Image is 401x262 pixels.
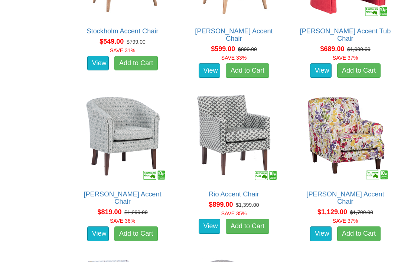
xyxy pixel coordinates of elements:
font: SAVE 35% [221,210,247,216]
span: $819.00 [97,208,121,216]
del: $1,399.00 [236,202,259,208]
a: [PERSON_NAME] Accent Tub Chair [300,27,391,42]
a: Add to Cart [114,226,158,241]
span: $899.00 [209,201,233,208]
a: [PERSON_NAME] Accent Chair [84,190,161,205]
font: SAVE 37% [333,55,358,61]
a: Rio Accent Chair [209,190,259,198]
img: Bella Accent Chair [76,91,169,183]
a: Add to Cart [337,226,381,241]
a: View [87,56,109,71]
a: View [199,219,220,234]
span: $599.00 [211,45,235,53]
del: $1,299.00 [124,209,147,215]
span: $549.00 [100,38,124,45]
span: $1,129.00 [317,208,347,216]
a: Stockholm Accent Chair [87,27,158,35]
a: View [310,226,332,241]
a: [PERSON_NAME] Accent Chair [195,27,273,42]
del: $899.00 [238,46,257,52]
a: View [310,63,332,78]
font: SAVE 37% [333,218,358,224]
a: Add to Cart [226,219,269,234]
a: View [87,226,109,241]
del: $1,099.00 [347,46,370,52]
a: Add to Cart [226,63,269,78]
img: Rio Accent Chair [188,91,280,183]
font: SAVE 33% [221,55,247,61]
img: Monet Accent Chair [299,91,391,183]
del: $1,799.00 [350,209,373,215]
a: [PERSON_NAME] Accent Chair [306,190,384,205]
font: SAVE 36% [110,218,135,224]
a: Add to Cart [337,63,381,78]
a: Add to Cart [114,56,158,71]
del: $799.00 [127,39,146,45]
a: View [199,63,220,78]
span: $689.00 [320,45,344,53]
font: SAVE 31% [110,47,135,53]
